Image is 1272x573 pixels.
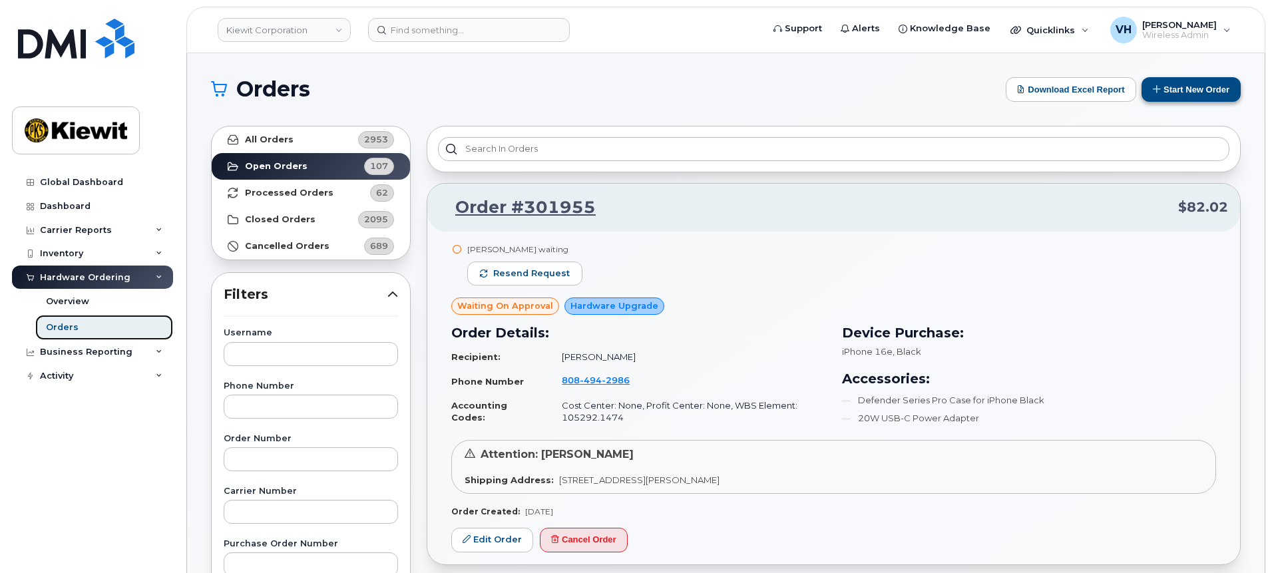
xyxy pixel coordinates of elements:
span: [DATE] [525,506,553,516]
span: Hardware Upgrade [570,299,658,312]
label: Order Number [224,435,398,443]
span: 2986 [602,375,630,385]
span: 107 [370,160,388,172]
strong: Recipient: [451,351,501,362]
span: 689 [370,240,388,252]
span: $82.02 [1178,198,1228,217]
strong: Accounting Codes: [451,400,507,423]
strong: Open Orders [245,161,308,172]
a: Closed Orders2095 [212,206,410,233]
li: 20W USB-C Power Adapter [842,412,1217,425]
span: 62 [376,186,388,199]
iframe: Messenger Launcher [1214,515,1262,563]
button: Resend request [467,262,582,286]
a: All Orders2953 [212,126,410,153]
input: Search in orders [438,137,1229,161]
label: Carrier Number [224,487,398,496]
h3: Device Purchase: [842,323,1217,343]
a: Edit Order [451,528,533,552]
strong: Phone Number [451,376,524,387]
label: Phone Number [224,382,398,391]
li: Defender Series Pro Case for iPhone Black [842,394,1217,407]
span: 2095 [364,213,388,226]
strong: Order Created: [451,506,520,516]
span: Waiting On Approval [457,299,553,312]
span: Resend request [493,268,570,280]
strong: Processed Orders [245,188,333,198]
a: 8084942986 [562,375,646,385]
strong: Cancelled Orders [245,241,329,252]
a: Processed Orders62 [212,180,410,206]
span: 494 [580,375,602,385]
a: Order #301955 [439,196,596,220]
span: iPhone 16e [842,346,893,357]
span: 808 [562,375,630,385]
span: Attention: [PERSON_NAME] [481,448,634,461]
td: [PERSON_NAME] [550,345,825,369]
h3: Order Details: [451,323,826,343]
td: Cost Center: None, Profit Center: None, WBS Element: 105292.1474 [550,394,825,429]
span: [STREET_ADDRESS][PERSON_NAME] [559,475,720,485]
strong: Shipping Address: [465,475,554,485]
label: Username [224,329,398,337]
button: Cancel Order [540,528,628,552]
h3: Accessories: [842,369,1217,389]
span: 2953 [364,133,388,146]
a: Open Orders107 [212,153,410,180]
span: , Black [893,346,921,357]
label: Purchase Order Number [224,540,398,548]
strong: Closed Orders [245,214,316,225]
button: Download Excel Report [1006,77,1136,102]
span: Orders [236,79,310,99]
button: Start New Order [1142,77,1241,102]
strong: All Orders [245,134,294,145]
div: [PERSON_NAME] waiting [467,244,582,255]
a: Cancelled Orders689 [212,233,410,260]
span: Filters [224,285,387,304]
